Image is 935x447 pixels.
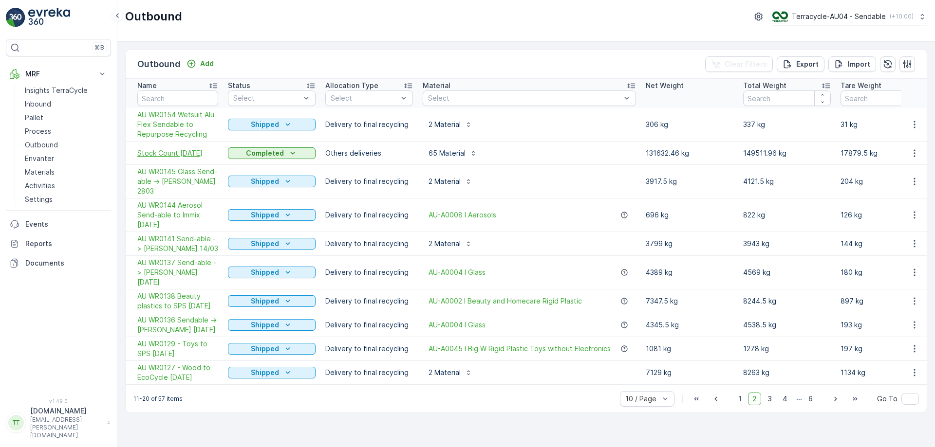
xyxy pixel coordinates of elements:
[200,59,214,69] p: Add
[841,148,928,158] p: 17879.5 kg
[743,296,831,306] p: 8244.5 kg
[28,8,70,27] img: logo_light-DOdMpM7g.png
[828,56,876,72] button: Import
[251,296,279,306] p: Shipped
[841,81,881,90] p: Tare Weight
[320,337,418,361] td: Delivery to final recycling
[25,167,55,177] p: Materials
[890,13,914,20] p: ( +10:00 )
[137,57,181,71] p: Outbound
[743,268,831,277] p: 4569 kg
[137,315,218,335] a: AU WR0136 Sendable -> Alex Fraser 27.02.25
[251,344,279,354] p: Shipped
[137,81,157,90] p: Name
[137,258,218,287] a: AU WR0137 Send-able -> Alex Fraser 05.03.25
[25,99,51,109] p: Inbound
[137,291,218,311] a: AU WR0138 Beauty plastics to SPS 5.3.25
[21,111,111,125] a: Pallet
[646,148,733,158] p: 131632.46 kg
[743,177,831,186] p: 4121.5 kg
[228,119,316,130] button: Shipped
[423,117,478,132] button: 2 Material
[94,44,104,52] p: ⌘B
[792,12,886,21] p: Terracycle-AU04 - Sendable
[30,406,102,416] p: [DOMAIN_NAME]
[251,320,279,330] p: Shipped
[743,81,786,90] p: Total Weight
[796,393,802,405] p: ...
[6,215,111,234] a: Events
[137,200,218,230] a: AU WR0144 Aerosol Send-able to Immix 26.03.2025
[251,177,279,186] p: Shipped
[137,200,218,230] span: AU WR0144 Aerosol Send-able to Immix [DATE]
[320,361,418,385] td: Delivery to final recycling
[428,93,621,103] p: Select
[137,148,218,158] span: Stock Count [DATE]
[228,81,250,90] p: Status
[21,125,111,138] a: Process
[331,93,398,103] p: Select
[743,368,831,377] p: 8263 kg
[25,195,53,204] p: Settings
[251,268,279,277] p: Shipped
[841,239,928,249] p: 144 kg
[743,239,831,249] p: 3943 kg
[137,363,218,382] a: AU WR0127 - Wood to EcoCycle 24.12.24
[646,177,733,186] p: 3917.5 kg
[233,93,300,103] p: Select
[725,59,767,69] p: Clear Filters
[137,291,218,311] span: AU WR0138 Beauty plastics to SPS [DATE]
[748,393,761,405] span: 2
[429,210,496,220] span: AU-A0008 I Aerosols
[743,320,831,330] p: 4538.5 kg
[25,113,43,123] p: Pallet
[320,232,418,256] td: Delivery to final recycling
[228,295,316,307] button: Shipped
[21,179,111,193] a: Activities
[804,393,817,405] span: 6
[137,167,218,196] span: AU WR0145 Glass Send-able -> [PERSON_NAME] 2803
[646,210,733,220] p: 696 kg
[251,368,279,377] p: Shipped
[137,234,218,253] span: AU WR0141 Send-able -> [PERSON_NAME] 14/03
[772,11,788,22] img: terracycle_logo.png
[25,154,54,163] p: Envanter
[320,198,418,232] td: Delivery to final recycling
[8,415,24,430] div: TT
[25,126,51,136] p: Process
[137,148,218,158] a: Stock Count April 2025
[743,344,831,354] p: 1278 kg
[646,120,733,129] p: 306 kg
[137,258,218,287] span: AU WR0137 Send-able -> [PERSON_NAME] [DATE]
[841,368,928,377] p: 1134 kg
[429,320,486,330] a: AU-A0004 I Glass
[320,313,418,337] td: Delivery to final recycling
[25,181,55,191] p: Activities
[125,9,182,24] p: Outbound
[246,148,284,158] p: Completed
[743,148,831,158] p: 149511.96 kg
[137,234,218,253] a: AU WR0141 Send-able -> Alex Fraser 14/03
[137,90,218,106] input: Search
[429,296,582,306] span: AU-A0002 I Beauty and Homecare Rigid Plastic
[183,58,218,70] button: Add
[429,148,466,158] p: 65 Material
[6,406,111,439] button: TT[DOMAIN_NAME][EMAIL_ADDRESS][PERSON_NAME][DOMAIN_NAME]
[6,64,111,84] button: MRF
[21,97,111,111] a: Inbound
[429,344,611,354] span: AU-A0045 I Big W Rigid Plastic Toys without Electronics
[423,236,478,251] button: 2 Material
[841,344,928,354] p: 197 kg
[21,152,111,165] a: Envanter
[646,239,733,249] p: 3799 kg
[25,86,88,95] p: Insights TerraCycle
[841,296,928,306] p: 897 kg
[796,59,819,69] p: Export
[6,398,111,404] span: v 1.49.0
[25,258,107,268] p: Documents
[429,268,486,277] span: AU-A0004 I Glass
[320,256,418,289] td: Delivery to final recycling
[646,296,733,306] p: 7347.5 kg
[25,219,107,229] p: Events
